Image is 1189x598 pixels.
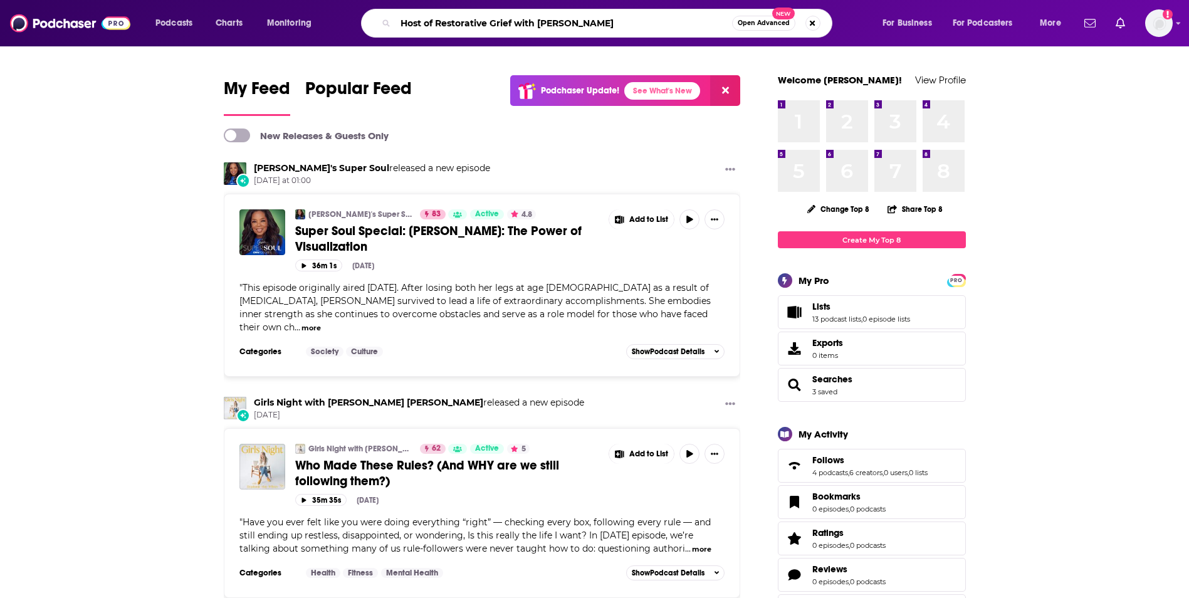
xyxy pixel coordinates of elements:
span: More [1040,14,1061,32]
button: open menu [945,13,1031,33]
a: 3 saved [812,387,837,396]
a: 13 podcast lists [812,315,861,323]
a: 0 podcasts [850,577,886,586]
span: [DATE] at 01:00 [254,176,490,186]
button: Show More Button [609,444,674,464]
a: View Profile [915,74,966,86]
a: Girls Night with [PERSON_NAME] [PERSON_NAME] [308,444,412,454]
a: Culture [346,347,383,357]
button: Show More Button [720,162,740,178]
div: [DATE] [357,496,379,505]
a: Oprah's Super Soul [254,162,389,174]
span: Podcasts [155,14,192,32]
img: Girls Night with Stephanie May Wilson [295,444,305,454]
span: Exports [812,337,843,349]
button: Show More Button [704,209,725,229]
span: Logged in as smacnaughton [1145,9,1173,37]
a: Searches [782,376,807,394]
a: Active [470,209,504,219]
span: " [239,517,711,554]
a: Popular Feed [305,78,412,116]
button: Show More Button [704,444,725,464]
a: Who Made These Rules? (And WHY are we still following them?) [295,458,600,489]
p: Podchaser Update! [541,85,619,96]
button: Show More Button [720,397,740,412]
button: open menu [874,13,948,33]
a: Bookmarks [782,493,807,511]
a: Searches [812,374,852,385]
a: [PERSON_NAME]'s Super Soul [308,209,412,219]
span: 0 items [812,351,843,360]
a: My Feed [224,78,290,116]
div: New Episode [236,409,250,422]
a: Welcome [PERSON_NAME]! [778,74,902,86]
span: This episode originally aired [DATE]. After losing both her legs at age [DEMOGRAPHIC_DATA] as a r... [239,282,711,333]
a: 0 episodes [812,577,849,586]
a: Ratings [812,527,886,538]
span: Popular Feed [305,78,412,107]
span: Active [475,208,499,221]
button: Open AdvancedNew [732,16,795,31]
button: ShowPodcast Details [626,344,725,359]
a: Exports [778,332,966,365]
a: 62 [420,444,446,454]
input: Search podcasts, credits, & more... [395,13,732,33]
span: Show Podcast Details [632,569,704,577]
span: Follows [778,449,966,483]
button: 36m 1s [295,260,342,271]
span: , [848,468,849,477]
img: Girls Night with Stephanie May Wilson [224,397,246,419]
button: more [301,323,321,333]
a: 0 episodes [812,505,849,513]
a: 6 creators [849,468,883,477]
span: Lists [812,301,830,312]
a: Super Soul Special: Amy Purdy: The Power of Visualization [239,209,285,255]
span: Exports [782,340,807,357]
span: Charts [216,14,243,32]
span: , [849,577,850,586]
span: For Podcasters [953,14,1013,32]
span: Monitoring [267,14,312,32]
a: 0 users [884,468,908,477]
a: Fitness [343,568,378,578]
span: , [861,315,862,323]
h3: Categories [239,568,296,578]
span: Have you ever felt like you were doing everything “right” — checking every box, following every r... [239,517,711,554]
a: Reviews [812,564,886,575]
a: New Releases & Guests Only [224,129,389,142]
button: Change Top 8 [800,201,877,217]
svg: Add a profile image [1163,9,1173,19]
div: Search podcasts, credits, & more... [373,9,844,38]
img: Oprah's Super Soul [295,209,305,219]
button: 4.8 [507,209,536,219]
span: Super Soul Special: [PERSON_NAME]: The Power of Visualization [295,223,582,254]
button: ShowPodcast Details [626,565,725,580]
a: Create My Top 8 [778,231,966,248]
span: ... [295,322,300,333]
a: 0 episodes [812,541,849,550]
span: Who Made These Rules? (And WHY are we still following them?) [295,458,559,489]
h3: released a new episode [254,162,490,174]
button: open menu [258,13,328,33]
span: Searches [778,368,966,402]
button: Share Top 8 [887,197,943,221]
span: Open Advanced [738,20,790,26]
span: Reviews [778,558,966,592]
a: Follows [812,454,928,466]
span: , [849,505,850,513]
span: For Business [883,14,932,32]
a: PRO [949,275,964,285]
span: My Feed [224,78,290,107]
button: 5 [507,444,530,454]
button: open menu [1031,13,1077,33]
img: Oprah's Super Soul [224,162,246,185]
img: Podchaser - Follow, Share and Rate Podcasts [10,11,130,35]
a: Lists [812,301,910,312]
div: [DATE] [352,261,374,270]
